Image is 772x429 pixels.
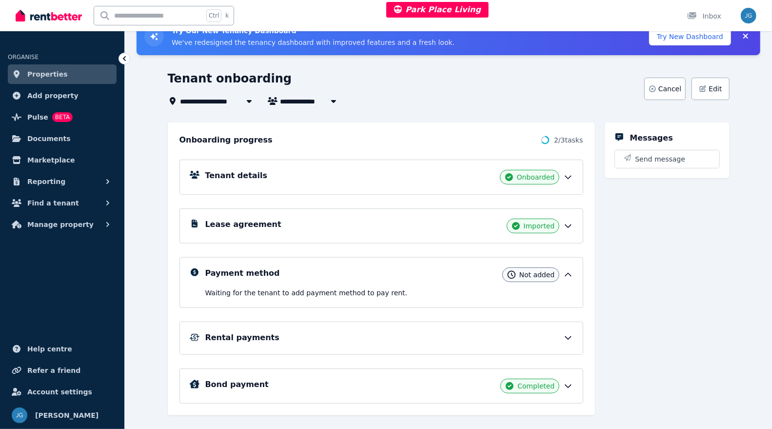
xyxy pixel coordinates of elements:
[615,150,719,168] button: Send message
[517,172,555,182] span: Onboarded
[190,334,199,341] img: Rental Payments
[205,170,268,182] h5: Tenant details
[687,11,721,21] div: Inbox
[8,150,117,170] a: Marketplace
[205,379,269,390] h5: Bond payment
[8,193,117,213] button: Find a tenant
[8,339,117,359] a: Help centre
[692,78,729,100] button: Edit
[8,172,117,191] button: Reporting
[8,64,117,84] a: Properties
[635,154,686,164] span: Send message
[27,176,65,187] span: Reporting
[519,270,555,280] span: Not added
[205,219,281,230] h5: Lease agreement
[27,111,48,123] span: Pulse
[190,380,199,388] img: Bond Details
[27,90,79,102] span: Add property
[8,107,117,127] a: PulseBETA
[524,221,555,231] span: Imported
[205,288,573,298] p: Waiting for the tenant to add payment method to pay rent .
[27,133,71,144] span: Documents
[739,29,752,44] button: Collapse banner
[517,381,554,391] span: Completed
[172,38,455,47] p: We've redesigned the tenancy dashboard with improved features and a fresh look.
[27,197,79,209] span: Find a tenant
[27,154,75,166] span: Marketplace
[27,386,92,398] span: Account settings
[205,267,280,279] h5: Payment method
[741,8,756,23] img: Jeremy Goldschmidt
[16,8,82,23] img: RentBetter
[554,135,583,145] span: 2 / 3 tasks
[35,409,99,421] span: [PERSON_NAME]
[52,112,73,122] span: BETA
[8,382,117,402] a: Account settings
[709,84,722,94] span: Edit
[8,54,39,61] span: ORGANISE
[8,129,117,148] a: Documents
[8,215,117,234] button: Manage property
[658,84,681,94] span: Cancel
[394,5,481,14] span: Park Place Living
[27,219,94,230] span: Manage property
[8,86,117,105] a: Add property
[630,132,673,144] h5: Messages
[168,71,292,86] h1: Tenant onboarding
[27,365,80,376] span: Refer a friend
[137,18,760,55] div: Try New Tenancy Dashboard
[644,78,686,100] button: Cancel
[12,408,27,423] img: Jeremy Goldschmidt
[179,134,273,146] h2: Onboarding progress
[8,361,117,380] a: Refer a friend
[205,332,279,344] h5: Rental payments
[649,28,731,45] button: Try New Dashboard
[225,12,229,20] span: k
[27,343,72,355] span: Help centre
[27,68,68,80] span: Properties
[206,9,221,22] span: Ctrl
